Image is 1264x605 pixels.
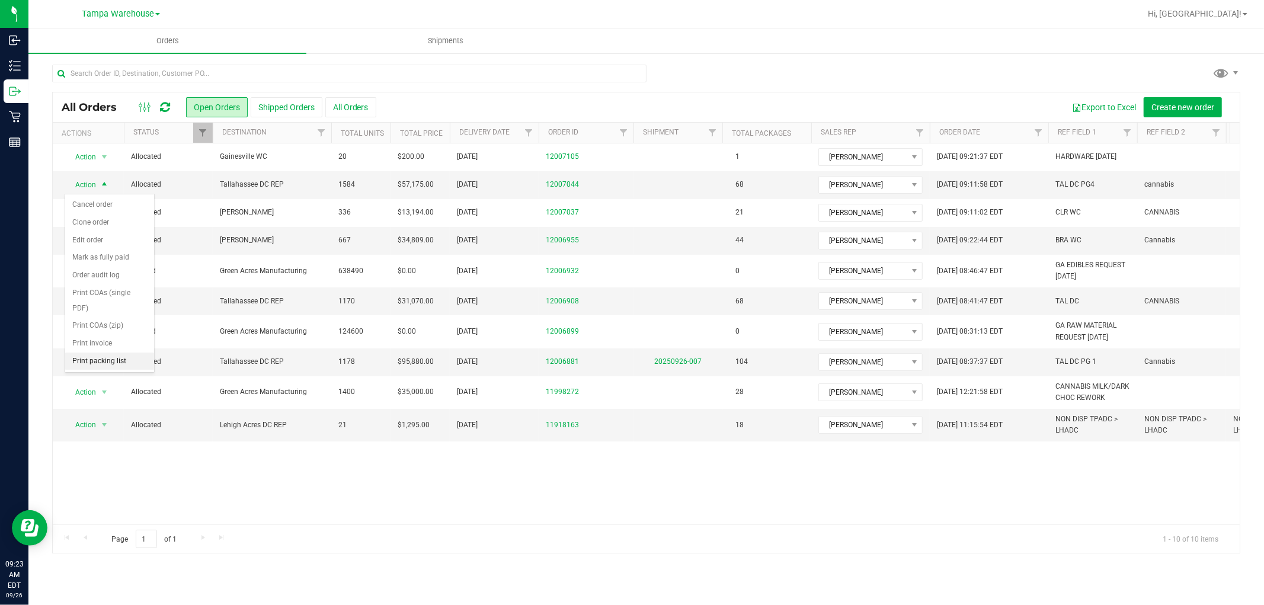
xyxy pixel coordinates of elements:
[729,383,750,401] span: 28
[546,151,579,162] a: 12007105
[457,420,478,431] span: [DATE]
[546,207,579,218] a: 12007037
[220,265,324,277] span: Green Acres Manufacturing
[131,179,206,190] span: Allocated
[62,101,129,114] span: All Orders
[220,207,324,218] span: [PERSON_NAME]
[338,296,355,307] span: 1170
[97,384,112,401] span: select
[338,386,355,398] span: 1400
[457,151,478,162] span: [DATE]
[457,235,478,246] span: [DATE]
[9,136,21,148] inline-svg: Reports
[546,356,579,367] a: 12006881
[937,151,1003,162] span: [DATE] 09:21:37 EDT
[398,179,434,190] span: $57,175.00
[9,111,21,123] inline-svg: Retail
[97,149,112,165] span: select
[937,179,1003,190] span: [DATE] 09:11:58 EDT
[5,591,23,600] p: 09/26
[193,123,213,143] a: Filter
[546,179,579,190] a: 12007044
[459,128,510,136] a: Delivery Date
[222,128,267,136] a: Destination
[62,129,119,137] div: Actions
[939,128,980,136] a: Order Date
[1055,414,1130,436] span: NON DISP TPADC > LHADC
[101,530,187,548] span: Page of 1
[398,420,430,431] span: $1,295.00
[819,232,907,249] span: [PERSON_NAME]
[457,179,478,190] span: [DATE]
[220,386,324,398] span: Green Acres Manufacturing
[131,386,206,398] span: Allocated
[9,85,21,97] inline-svg: Outbound
[65,417,97,433] span: Action
[398,151,424,162] span: $200.00
[819,324,907,340] span: [PERSON_NAME]
[1055,151,1116,162] span: HARDWARE [DATE]
[398,356,434,367] span: $95,880.00
[131,326,206,337] span: Created
[131,207,206,218] span: Allocated
[1144,296,1179,307] span: CANNABIS
[819,384,907,401] span: [PERSON_NAME]
[398,326,416,337] span: $0.00
[457,296,478,307] span: [DATE]
[338,420,347,431] span: 21
[1151,103,1214,112] span: Create new order
[729,417,750,434] span: 18
[910,123,930,143] a: Filter
[65,177,97,193] span: Action
[1144,235,1175,246] span: Cannabis
[398,265,416,277] span: $0.00
[9,34,21,46] inline-svg: Inbound
[186,97,248,117] button: Open Orders
[937,356,1003,367] span: [DATE] 08:37:37 EDT
[1055,381,1130,404] span: CANNABIS MILK/DARK CHOC REWORK
[65,317,154,335] li: Print COAs (zip)
[546,326,579,337] a: 12006899
[140,36,195,46] span: Orders
[338,151,347,162] span: 20
[65,284,154,317] li: Print COAs (single PDF)
[819,177,907,193] span: [PERSON_NAME]
[133,128,159,136] a: Status
[131,356,206,367] span: Allocated
[136,530,157,548] input: 1
[729,263,745,280] span: 0
[1144,179,1174,190] span: cannabis
[1207,123,1226,143] a: Filter
[65,384,97,401] span: Action
[546,265,579,277] a: 12006932
[65,232,154,249] li: Edit order
[1144,207,1179,218] span: CANNABIS
[732,129,791,137] a: Total Packages
[338,326,363,337] span: 124600
[546,420,579,431] a: 11918163
[131,235,206,246] span: Allocated
[654,357,702,366] a: 20250926-007
[819,263,907,279] span: [PERSON_NAME]
[457,326,478,337] span: [DATE]
[937,207,1003,218] span: [DATE] 09:11:02 EDT
[398,235,434,246] span: $34,809.00
[251,97,322,117] button: Shipped Orders
[398,207,434,218] span: $13,194.00
[821,128,856,136] a: Sales Rep
[729,353,754,370] span: 104
[937,296,1003,307] span: [DATE] 08:41:47 EDT
[729,148,745,165] span: 1
[398,386,434,398] span: $35,000.00
[1144,97,1222,117] button: Create new order
[1029,123,1048,143] a: Filter
[97,177,112,193] span: select
[457,207,478,218] span: [DATE]
[457,265,478,277] span: [DATE]
[457,386,478,398] span: [DATE]
[338,356,355,367] span: 1178
[338,179,355,190] span: 1584
[5,559,23,591] p: 09:23 AM EDT
[400,129,443,137] a: Total Price
[1153,530,1228,548] span: 1 - 10 of 10 items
